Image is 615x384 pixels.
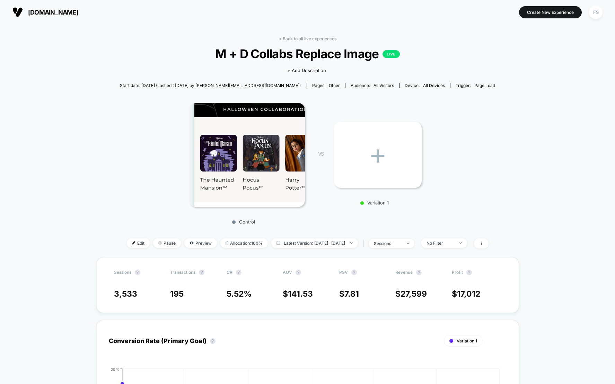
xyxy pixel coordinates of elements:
[329,83,340,88] span: other
[184,238,217,248] span: Preview
[153,238,181,248] span: Pause
[114,289,137,299] span: 3,533
[339,289,359,299] span: $
[111,367,120,372] tspan: 20 %
[170,289,184,299] span: 195
[399,83,450,88] span: Device:
[12,7,23,17] img: Visually logo
[474,83,495,88] span: Page Load
[227,270,232,275] span: CR
[288,289,313,299] span: 141.53
[452,270,463,275] span: Profit
[416,270,422,275] button: ?
[28,9,78,16] span: [DOMAIN_NAME]
[331,200,418,206] p: Variation 1
[344,289,359,299] span: 7.81
[183,219,304,225] p: Control
[287,67,326,74] span: + Add Description
[210,338,216,344] button: ?
[427,241,454,246] div: No Filter
[395,289,427,299] span: $
[312,83,340,88] div: Pages:
[519,6,582,18] button: Create New Experience
[457,338,477,343] span: Variation 1
[120,83,301,88] span: Start date: [DATE] (Last edit [DATE] by [PERSON_NAME][EMAIL_ADDRESS][DOMAIN_NAME])
[334,122,422,188] div: +
[226,241,228,245] img: rebalance
[383,50,400,58] p: LIVE
[466,270,472,275] button: ?
[351,270,357,275] button: ?
[401,289,427,299] span: 27,599
[452,289,480,299] span: $
[220,238,268,248] span: Allocation: 100%
[457,289,480,299] span: 17,012
[361,238,369,248] span: |
[374,83,394,88] span: All Visitors
[283,289,313,299] span: $
[407,243,409,244] img: end
[271,238,358,248] span: Latest Version: [DATE] - [DATE]
[395,270,413,275] span: Revenue
[236,270,241,275] button: ?
[189,103,305,207] img: Control main
[459,242,462,244] img: end
[227,289,252,299] span: 5.52 %
[374,241,402,246] div: sessions
[158,241,162,245] img: end
[114,270,131,275] span: Sessions
[350,242,353,244] img: end
[456,83,495,88] div: Trigger:
[587,5,605,19] button: FS
[296,270,301,275] button: ?
[139,46,476,61] span: M + D Collabs Replace Image
[170,270,195,275] span: Transactions
[589,6,603,19] div: FS
[283,270,292,275] span: AOV
[339,270,348,275] span: PSV
[199,270,204,275] button: ?
[279,36,336,41] a: < Back to all live experiences
[351,83,394,88] div: Audience:
[318,151,324,157] span: VS
[276,241,280,245] img: calendar
[10,7,80,18] button: [DOMAIN_NAME]
[423,83,445,88] span: all devices
[127,238,150,248] span: Edit
[135,270,140,275] button: ?
[132,241,135,245] img: edit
